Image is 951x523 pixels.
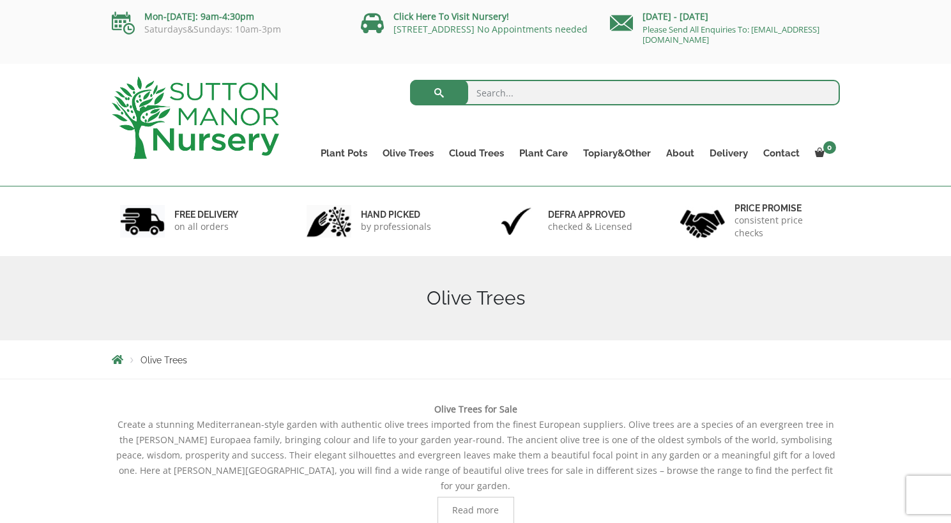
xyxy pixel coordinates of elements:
a: Cloud Trees [441,144,512,162]
a: Plant Pots [313,144,375,162]
a: Olive Trees [375,144,441,162]
p: on all orders [174,220,238,233]
span: Olive Trees [141,355,187,365]
h6: hand picked [361,209,431,220]
a: Plant Care [512,144,575,162]
h6: Price promise [734,202,832,214]
input: Search... [410,80,840,105]
p: consistent price checks [734,214,832,239]
a: Topiary&Other [575,144,658,162]
p: checked & Licensed [548,220,632,233]
img: 4.jpg [680,202,725,241]
a: [STREET_ADDRESS] No Appointments needed [393,23,588,35]
img: 1.jpg [120,205,165,238]
a: Delivery [702,144,756,162]
a: Click Here To Visit Nursery! [393,10,509,22]
p: Mon-[DATE]: 9am-4:30pm [112,9,342,24]
a: Please Send All Enquiries To: [EMAIL_ADDRESS][DOMAIN_NAME] [643,24,819,45]
a: Contact [756,144,807,162]
img: 3.jpg [494,205,538,238]
img: 2.jpg [307,205,351,238]
h6: FREE DELIVERY [174,209,238,220]
a: About [658,144,702,162]
p: [DATE] - [DATE] [610,9,840,24]
p: Saturdays&Sundays: 10am-3pm [112,24,342,34]
nav: Breadcrumbs [112,354,840,365]
a: 0 [807,144,840,162]
span: Read more [452,506,499,515]
span: 0 [823,141,836,154]
h1: Olive Trees [112,287,840,310]
p: by professionals [361,220,431,233]
img: logo [112,77,279,159]
b: Olive Trees for Sale [434,403,517,415]
h6: Defra approved [548,209,632,220]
